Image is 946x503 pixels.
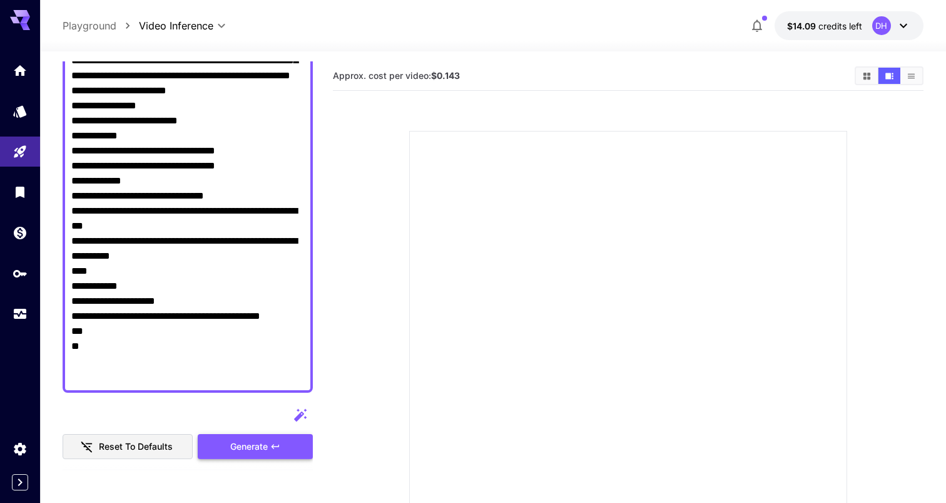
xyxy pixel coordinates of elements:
[787,19,862,33] div: $14.09165
[872,16,891,35] div: DH
[431,70,460,81] b: $0.143
[13,266,28,281] div: API Keys
[13,184,28,200] div: Library
[856,68,878,84] button: Show videos in grid view
[13,63,28,78] div: Home
[900,68,922,84] button: Show videos in list view
[230,439,268,455] span: Generate
[12,474,28,490] button: Expand sidebar
[63,18,116,33] a: Playground
[878,68,900,84] button: Show videos in video view
[139,18,213,33] span: Video Inference
[775,11,923,40] button: $14.09165DH
[63,434,193,460] button: Reset to defaults
[13,441,28,457] div: Settings
[13,225,28,241] div: Wallet
[198,434,313,460] button: Generate
[333,70,460,81] span: Approx. cost per video:
[855,66,923,85] div: Show videos in grid viewShow videos in video viewShow videos in list view
[13,306,28,322] div: Usage
[787,21,818,31] span: $14.09
[63,18,139,33] nav: breadcrumb
[13,103,28,119] div: Models
[818,21,862,31] span: credits left
[883,443,946,503] iframe: Chat Widget
[13,144,28,160] div: Playground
